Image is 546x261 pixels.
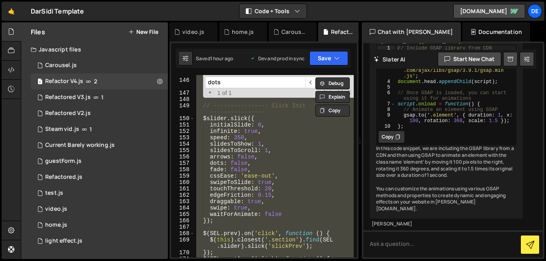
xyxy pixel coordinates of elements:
div: 167 [171,224,195,230]
div: 159 [171,173,195,179]
div: video.js [45,206,67,213]
div: Javascript files [21,42,168,57]
div: 15943/43519.js [31,153,168,169]
div: 15943/47442.js [31,89,168,105]
div: Refactored V3.js [45,94,91,101]
button: Start new chat [438,52,501,66]
div: 169 [171,237,195,249]
div: 153 [171,134,195,141]
div: 154 [171,141,195,147]
div: 15943/43432.js [31,169,168,185]
div: Refactored.js [45,174,82,181]
span: 1 [90,126,92,132]
div: Carousel.js [281,28,307,36]
div: 1 [377,45,395,51]
div: 165 [171,211,195,217]
div: Documentation [462,22,530,42]
div: home.js [232,28,254,36]
h2: Slater AI [374,55,406,63]
div: 170 [171,249,195,256]
div: Chat with [PERSON_NAME] [362,22,461,42]
div: 15943/43402.js [31,137,168,153]
div: Refactor V4.js [331,28,357,36]
div: 1 hour ago [210,55,233,62]
div: 8 [377,107,395,113]
div: Carousel.js [45,62,77,69]
div: DarSidi Template [31,6,84,16]
div: 15943/47412.js [31,121,168,137]
div: test.js [45,190,63,197]
div: 149 [171,103,195,115]
div: 161 [171,186,195,192]
div: 147 [171,90,195,96]
div: 160 [171,179,195,186]
div: 15943/43396.js [31,185,168,201]
div: 4 [377,79,395,85]
a: [DOMAIN_NAME] [453,4,525,18]
div: 9 [377,113,395,124]
span: 1 of 1 [214,90,235,96]
div: 15943/43383.js [31,233,168,249]
span: ​ [305,77,317,88]
div: 15943/47568.js [31,57,168,73]
div: 152 [171,128,195,134]
div: Current Barely working.js [45,142,115,149]
div: 6 [377,90,395,101]
div: 163 [171,198,195,205]
div: 3 [377,62,395,79]
button: Copy [378,130,405,143]
div: 158 [171,166,195,173]
button: New File [128,29,158,35]
div: 148 [171,96,195,103]
div: 166 [171,217,195,224]
div: 162 [171,192,195,198]
button: Debug [315,77,350,89]
span: 1 [38,79,42,85]
div: [PERSON_NAME] [372,221,521,227]
div: 168 [171,230,195,237]
div: 155 [171,147,195,154]
div: 7 [377,101,395,107]
div: 15943/43581.js [31,201,168,217]
div: light effect.js [45,237,82,245]
div: 5 [377,85,395,90]
button: Save [309,51,348,65]
span: 2 [94,78,97,85]
div: guestForm.js [45,158,82,165]
div: Dev and prod in sync [250,55,305,62]
div: 15943/47458.js [31,73,168,89]
span: 1 [101,94,104,101]
button: Explain [315,91,350,103]
span: Toggle Replace mode [206,89,214,96]
div: 15943/42886.js [31,217,168,233]
a: De [528,4,542,18]
button: Copy [315,105,350,117]
div: Steam vid.js [45,126,79,133]
div: 150 [171,115,195,122]
div: 146 [171,77,195,90]
div: video.js [182,28,204,36]
div: Refactor V4.js [45,78,83,85]
div: 151 [171,122,195,128]
div: home.js [45,221,67,229]
h2: Files [31,28,45,36]
div: Refactored V2.js [45,110,91,117]
div: Saved [196,55,233,62]
div: 10 [377,124,395,129]
div: 15943/45697.js [31,105,168,121]
input: Search for [205,77,305,88]
div: 156 [171,154,195,160]
div: 164 [171,205,195,211]
button: Code + Tools [239,4,307,18]
div: 157 [171,160,195,166]
a: 🤙 [2,2,21,21]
